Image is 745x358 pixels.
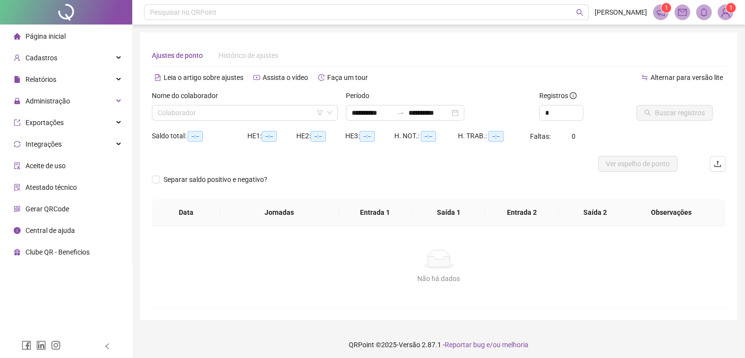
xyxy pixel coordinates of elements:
[14,76,21,83] span: file
[665,4,668,11] span: 1
[25,76,56,83] span: Relatórios
[656,8,665,17] span: notification
[25,32,66,40] span: Página inicial
[25,227,75,234] span: Central de ajuda
[598,156,677,172] button: Ver espelho de ponto
[218,51,278,59] span: Histórico de ajustes
[485,199,559,226] th: Entrada 2
[152,131,247,142] div: Saldo total:
[360,131,375,142] span: --:--
[317,110,323,116] span: filter
[625,199,719,226] th: Observações
[14,98,21,104] span: lock
[25,97,70,105] span: Administração
[220,199,338,226] th: Jornadas
[397,109,405,117] span: swap-right
[152,90,224,101] label: Nome do colaborador
[262,131,277,142] span: --:--
[152,199,220,226] th: Data
[25,162,66,170] span: Aceite de uso
[14,184,21,191] span: solution
[714,160,721,168] span: upload
[14,141,21,148] span: sync
[595,7,647,18] span: [PERSON_NAME]
[25,119,64,127] span: Exportações
[14,205,21,212] span: qrcode
[650,74,723,81] span: Alternar para versão lite
[253,74,260,81] span: youtube
[25,54,57,62] span: Cadastros
[412,199,485,226] th: Saída 1
[14,54,21,61] span: user-add
[678,8,687,17] span: mail
[14,249,21,256] span: gift
[25,140,62,148] span: Integrações
[14,162,21,169] span: audit
[318,74,325,81] span: history
[327,110,333,116] span: down
[399,341,420,349] span: Versão
[530,132,552,140] span: Faltas:
[296,131,345,142] div: HE 2:
[104,343,111,350] span: left
[397,109,405,117] span: to
[160,174,271,185] span: Separar saldo positivo e negativo?
[263,74,308,81] span: Assista o vídeo
[327,74,368,81] span: Faça um tour
[188,131,203,142] span: --:--
[164,273,714,284] div: Não há dados
[14,119,21,126] span: export
[22,340,31,350] span: facebook
[633,207,711,218] span: Observações
[154,74,161,81] span: file-text
[726,3,736,13] sup: Atualize o seu contato no menu Meus Dados
[445,341,529,349] span: Reportar bug e/ou melhoria
[345,131,394,142] div: HE 3:
[718,5,733,20] img: 86455
[558,199,632,226] th: Saída 2
[311,131,326,142] span: --:--
[152,51,203,59] span: Ajustes de ponto
[25,205,69,213] span: Gerar QRCode
[636,105,713,121] button: Buscar registros
[25,183,77,191] span: Atestado técnico
[641,74,648,81] span: swap
[421,131,436,142] span: --:--
[539,90,577,101] span: Registros
[14,227,21,234] span: info-circle
[729,4,733,11] span: 1
[661,3,671,13] sup: 1
[576,9,583,16] span: search
[394,131,458,142] div: H. NOT.:
[25,248,90,256] span: Clube QR - Beneficios
[51,340,61,350] span: instagram
[164,74,243,81] span: Leia o artigo sobre ajustes
[458,131,529,142] div: H. TRAB.:
[488,131,504,142] span: --:--
[14,33,21,40] span: home
[699,8,708,17] span: bell
[247,131,296,142] div: HE 1:
[36,340,46,350] span: linkedin
[338,199,412,226] th: Entrada 1
[570,92,577,99] span: info-circle
[572,132,576,140] span: 0
[346,90,376,101] label: Período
